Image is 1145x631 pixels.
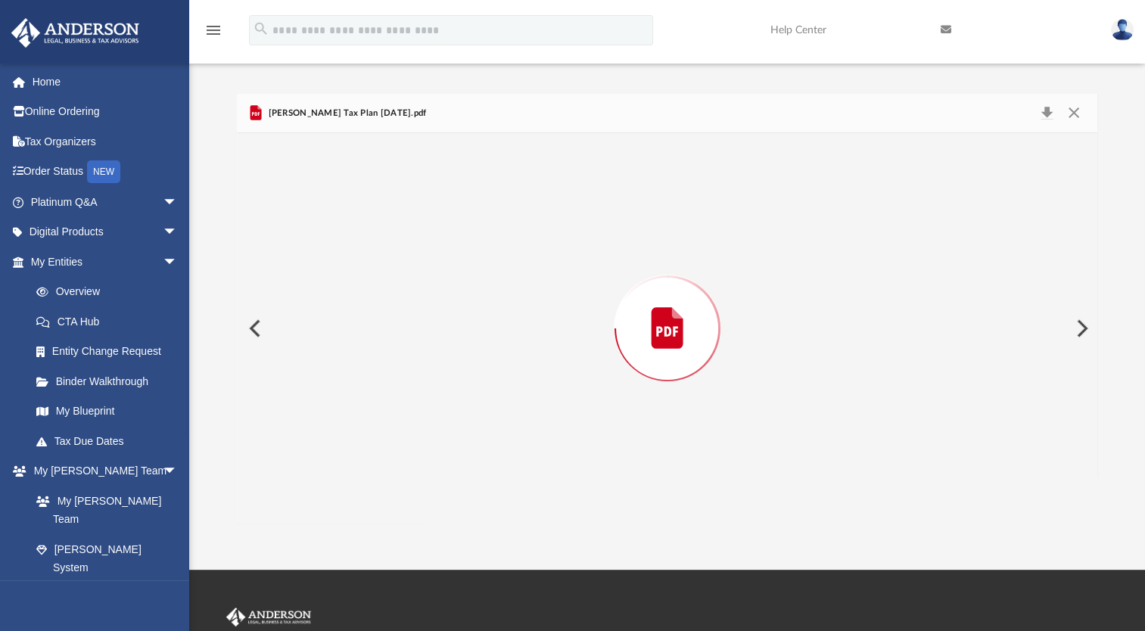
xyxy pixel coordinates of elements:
[265,107,426,120] span: [PERSON_NAME] Tax Plan [DATE].pdf
[11,247,201,277] a: My Entitiesarrow_drop_down
[1033,103,1060,124] button: Download
[21,534,193,583] a: [PERSON_NAME] System
[11,126,201,157] a: Tax Organizers
[163,187,193,218] span: arrow_drop_down
[163,456,193,487] span: arrow_drop_down
[253,20,269,37] i: search
[223,608,314,627] img: Anderson Advisors Platinum Portal
[21,486,185,534] a: My [PERSON_NAME] Team
[21,337,201,367] a: Entity Change Request
[21,277,201,307] a: Overview
[237,94,1097,524] div: Preview
[11,456,193,486] a: My [PERSON_NAME] Teamarrow_drop_down
[11,187,201,217] a: Platinum Q&Aarrow_drop_down
[21,306,201,337] a: CTA Hub
[163,247,193,278] span: arrow_drop_down
[204,29,222,39] a: menu
[11,97,201,127] a: Online Ordering
[1111,19,1134,41] img: User Pic
[1059,103,1087,124] button: Close
[11,217,201,247] a: Digital Productsarrow_drop_down
[204,21,222,39] i: menu
[11,67,201,97] a: Home
[21,366,201,396] a: Binder Walkthrough
[163,217,193,248] span: arrow_drop_down
[87,160,120,183] div: NEW
[237,307,270,350] button: Previous File
[21,396,193,427] a: My Blueprint
[1064,307,1097,350] button: Next File
[7,18,144,48] img: Anderson Advisors Platinum Portal
[21,426,201,456] a: Tax Due Dates
[11,157,201,188] a: Order StatusNEW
